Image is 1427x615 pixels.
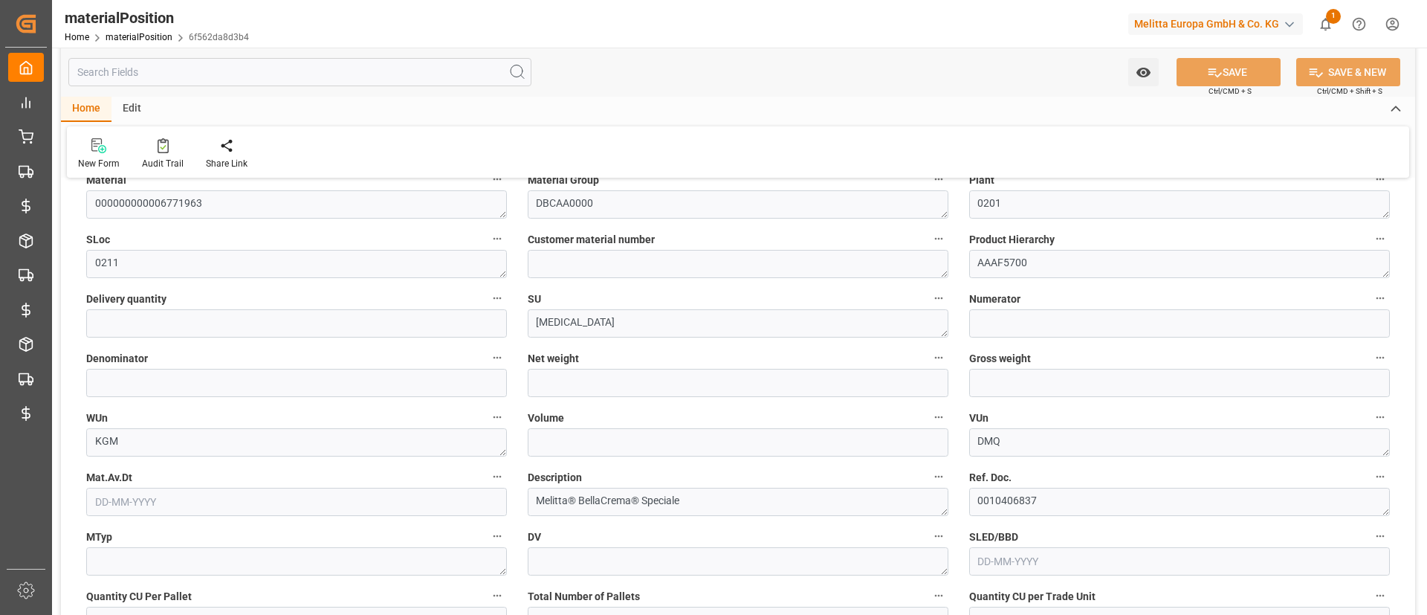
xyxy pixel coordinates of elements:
[929,467,948,486] button: Description
[86,232,110,248] span: SLoc
[1208,86,1252,97] span: Ctrl/CMD + S
[528,173,599,188] span: Material Group
[1371,467,1390,486] button: Ref. Doc.
[1326,9,1341,24] span: 1
[488,348,507,367] button: Denominator
[929,408,948,427] button: Volume
[86,351,148,367] span: Denominator
[969,428,1390,457] textarea: DMQ
[488,467,507,486] button: Mat.Av.Dt
[969,589,1096,605] span: Quantity CU per Trade Unit
[969,470,1012,486] span: Ref. Doc.
[1128,58,1159,86] button: open menu
[929,586,948,605] button: Total Number of Pallets
[86,488,507,516] input: DD-MM-YYYY
[1371,527,1390,546] button: SLED/BBD
[206,157,247,170] div: Share Link
[1371,408,1390,427] button: VUn
[488,408,507,427] button: WUn
[86,589,192,605] span: Quantity CU Per Pallet
[488,289,507,308] button: Delivery quantity
[488,527,507,546] button: MTyp
[1317,86,1382,97] span: Ctrl/CMD + Shift + S
[86,250,507,278] textarea: 0211
[86,428,507,457] textarea: KGM
[86,470,132,486] span: Mat.Av.Dt
[78,157,120,170] div: New Form
[969,250,1390,278] textarea: AAAF5700
[1128,13,1303,35] div: Melitta Europa GmbH & Co. KG
[528,351,579,367] span: Net weight
[1371,289,1390,308] button: Numerator
[86,410,108,426] span: WUn
[68,58,531,86] input: Search Fields
[929,289,948,308] button: SU
[1371,229,1390,248] button: Product Hierarchy
[1128,10,1309,38] button: Melitta Europa GmbH & Co. KG
[488,170,507,189] button: Material
[65,32,89,42] a: Home
[969,190,1390,219] textarea: 0201
[969,547,1390,576] input: DD-MM-YYYY
[969,529,1018,545] span: SLED/BBD
[111,97,152,122] div: Edit
[929,170,948,189] button: Material Group
[528,309,948,338] textarea: [MEDICAL_DATA]
[969,292,1020,307] span: Numerator
[488,229,507,248] button: SLoc
[969,232,1055,248] span: Product Hierarchy
[1296,58,1400,86] button: SAVE & NEW
[969,351,1031,367] span: Gross weight
[86,529,112,545] span: MTyp
[528,470,582,486] span: Description
[1371,170,1390,189] button: Plant
[528,529,541,545] span: DV
[488,586,507,605] button: Quantity CU Per Pallet
[1177,58,1281,86] button: SAVE
[65,7,249,29] div: materialPosition
[106,32,172,42] a: materialPosition
[969,488,1390,516] textarea: 0010406837
[142,157,184,170] div: Audit Trail
[929,527,948,546] button: DV
[1371,348,1390,367] button: Gross weight
[1342,7,1376,41] button: Help Center
[528,488,948,516] textarea: Melitta® BellaCrema® Speciale
[61,97,111,122] div: Home
[528,190,948,219] textarea: DBCAA0000
[1371,586,1390,605] button: Quantity CU per Trade Unit
[86,173,126,188] span: Material
[969,410,988,426] span: VUn
[528,232,655,248] span: Customer material number
[86,292,166,307] span: Delivery quantity
[1309,7,1342,41] button: show 1 new notifications
[969,173,994,188] span: Plant
[929,348,948,367] button: Net weight
[528,410,564,426] span: Volume
[929,229,948,248] button: Customer material number
[528,589,640,605] span: Total Number of Pallets
[528,292,541,307] span: SU
[86,190,507,219] textarea: 000000000006771963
